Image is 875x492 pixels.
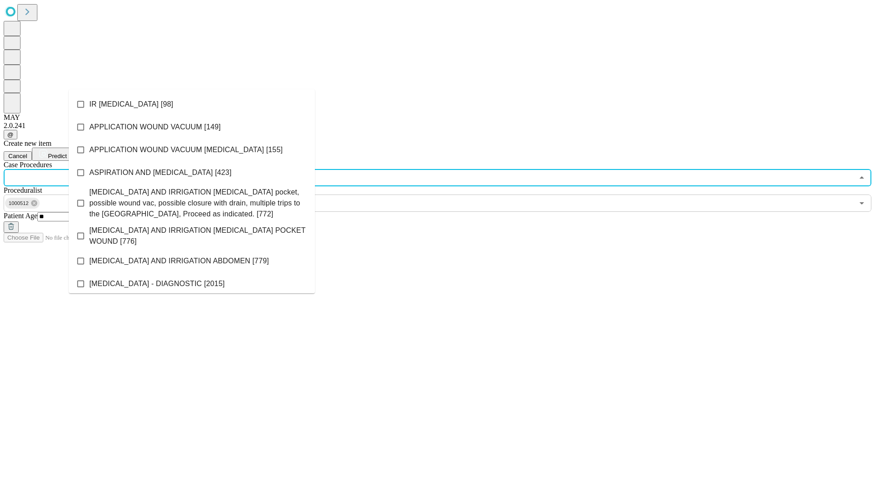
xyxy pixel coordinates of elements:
span: [MEDICAL_DATA] AND IRRIGATION ABDOMEN [779] [89,256,269,266]
span: [MEDICAL_DATA] AND IRRIGATION [MEDICAL_DATA] POCKET WOUND [776] [89,225,308,247]
button: Cancel [4,151,32,161]
span: [MEDICAL_DATA] AND IRRIGATION [MEDICAL_DATA] pocket, possible wound vac, possible closure with dr... [89,187,308,220]
span: Create new item [4,139,51,147]
span: 1000512 [5,198,32,209]
div: 2.0.241 [4,122,871,130]
span: Proceduralist [4,186,42,194]
button: Close [855,171,868,184]
span: Patient Age [4,212,37,220]
span: @ [7,131,14,138]
span: Predict [48,153,67,159]
span: APPLICATION WOUND VACUUM [MEDICAL_DATA] [155] [89,144,283,155]
span: [MEDICAL_DATA] - DIAGNOSTIC [2015] [89,278,225,289]
span: ASPIRATION AND [MEDICAL_DATA] [423] [89,167,232,178]
button: Open [855,197,868,210]
span: Scheduled Procedure [4,161,52,169]
button: Predict [32,148,74,161]
div: MAY [4,113,871,122]
span: IR [MEDICAL_DATA] [98] [89,99,173,110]
span: Cancel [8,153,27,159]
div: 1000512 [5,198,40,209]
button: @ [4,130,17,139]
span: APPLICATION WOUND VACUUM [149] [89,122,221,133]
